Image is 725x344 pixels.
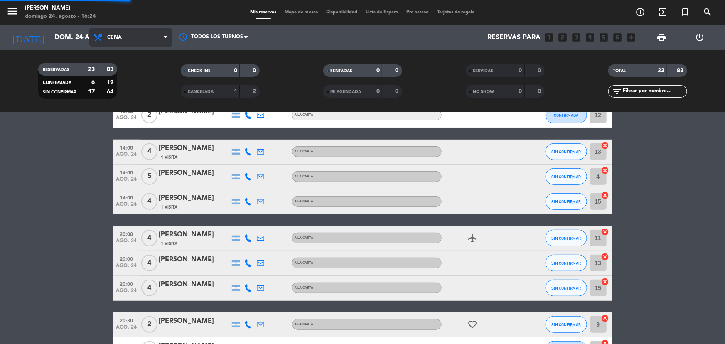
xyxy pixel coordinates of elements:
span: ago. 24 [116,324,137,334]
span: 1 Visita [161,204,178,211]
strong: 0 [395,68,400,74]
i: airplanemode_active [468,233,478,243]
strong: 0 [538,88,543,94]
div: [PERSON_NAME] [159,279,230,290]
span: TOTAL [613,69,626,73]
span: A LA CARTA [295,286,314,290]
button: SIN CONFIRMAR [546,193,587,210]
span: SIN CONFIRMAR [551,261,581,265]
span: CANCELADA [188,90,214,94]
strong: 0 [234,68,237,74]
span: Reservas para [488,34,541,42]
strong: 23 [658,68,665,74]
span: ago. 24 [116,115,137,125]
span: CHECK INS [188,69,211,73]
i: cancel [601,228,609,236]
input: Filtrar por nombre... [622,87,687,96]
span: A LA CARTA [295,175,314,178]
span: SIN CONFIRMAR [551,236,581,241]
span: Cena [107,34,122,40]
span: ago. 24 [116,263,137,273]
span: 5 [141,168,157,185]
span: SIN CONFIRMAR [551,199,581,204]
i: power_settings_new [695,32,705,42]
i: menu [6,5,19,17]
i: looks_one [544,32,555,43]
button: SIN CONFIRMAR [546,316,587,333]
span: Mapa de mesas [280,10,322,15]
button: SIN CONFIRMAR [546,255,587,271]
span: RESERVADAS [43,68,70,72]
div: [PERSON_NAME] [159,254,230,265]
i: turned_in_not [680,7,690,17]
span: SENTADAS [331,69,353,73]
strong: 2 [253,88,258,94]
span: 4 [141,193,157,210]
span: Mis reservas [246,10,280,15]
span: 1 Visita [161,241,178,247]
div: [PERSON_NAME] [159,106,230,117]
i: add_circle_outline [635,7,645,17]
strong: 6 [91,79,95,85]
span: ago. 24 [116,288,137,297]
span: A LA CARTA [295,236,314,240]
span: 2 [141,107,157,123]
i: looks_4 [585,32,596,43]
strong: 0 [519,68,522,74]
span: RE AGENDADA [331,90,361,94]
span: A LA CARTA [295,261,314,265]
span: ago. 24 [116,177,137,186]
strong: 0 [519,88,522,94]
span: SIN CONFIRMAR [43,90,76,94]
span: 2 [141,316,157,333]
strong: 64 [107,89,115,95]
strong: 1 [234,88,237,94]
span: 4 [141,280,157,296]
strong: 0 [376,68,380,74]
div: [PERSON_NAME] [159,229,230,240]
span: 20:00 [116,279,137,288]
strong: 0 [253,68,258,74]
i: arrow_drop_down [77,32,87,42]
i: looks_two [558,32,568,43]
span: CONFIRMADA [43,81,72,85]
i: cancel [601,141,609,150]
div: [PERSON_NAME] [159,193,230,204]
span: Disponibilidad [322,10,361,15]
span: 14:00 [116,143,137,152]
strong: 17 [88,89,95,95]
span: A LA CARTA [295,150,314,153]
span: 20:00 [116,229,137,238]
span: ago. 24 [116,201,137,211]
span: NO SHOW [473,90,494,94]
span: 20:30 [116,315,137,325]
span: 4 [141,230,157,246]
i: looks_6 [612,32,623,43]
span: 4 [141,143,157,160]
span: SIN CONFIRMAR [551,322,581,327]
button: SIN CONFIRMAR [546,168,587,185]
strong: 0 [395,88,400,94]
span: SIN CONFIRMAR [551,150,581,154]
strong: 0 [538,68,543,74]
div: LOG OUT [681,25,719,50]
span: 14:00 [116,192,137,202]
span: print [656,32,666,42]
strong: 23 [88,66,95,72]
i: cancel [601,191,609,199]
strong: 83 [107,66,115,72]
i: add_box [626,32,637,43]
span: 1 Visita [161,154,178,161]
i: cancel [601,278,609,286]
span: ago. 24 [116,152,137,161]
div: [PERSON_NAME] [25,4,96,12]
button: CONFIRMADA [546,107,587,123]
div: [PERSON_NAME] [159,168,230,179]
button: SIN CONFIRMAR [546,143,587,160]
span: CONFIRMADA [554,113,578,118]
div: [PERSON_NAME] [159,316,230,327]
i: looks_3 [571,32,582,43]
i: filter_list [612,86,622,96]
i: cancel [601,314,609,322]
strong: 19 [107,79,115,85]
